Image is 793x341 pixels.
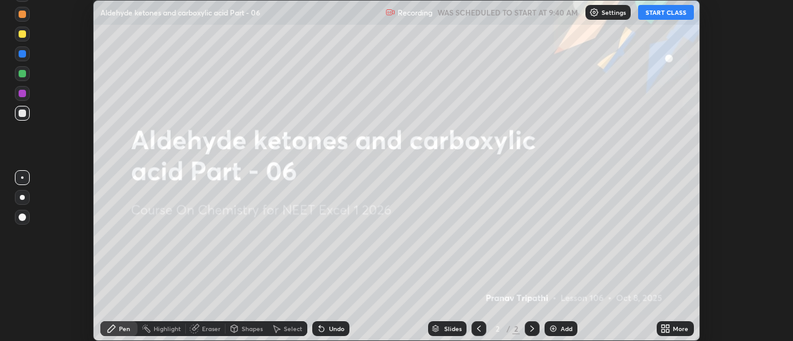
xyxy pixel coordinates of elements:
button: START CLASS [638,5,694,20]
div: Add [561,326,572,332]
div: 2 [512,323,520,334]
p: Settings [602,9,626,15]
p: Aldehyde ketones and carboxylic acid Part - 06 [100,7,260,17]
div: / [506,325,510,332]
div: Undo [329,326,344,332]
div: More [673,326,688,332]
div: 2 [491,325,504,332]
img: class-settings-icons [589,7,599,17]
div: Select [284,326,302,332]
div: Highlight [154,326,181,332]
div: Pen [119,326,130,332]
h5: WAS SCHEDULED TO START AT 9:40 AM [437,7,578,18]
img: recording.375f2c34.svg [385,7,395,17]
div: Eraser [202,326,221,332]
div: Shapes [242,326,263,332]
p: Recording [398,8,432,17]
img: add-slide-button [548,324,558,334]
div: Slides [444,326,462,332]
